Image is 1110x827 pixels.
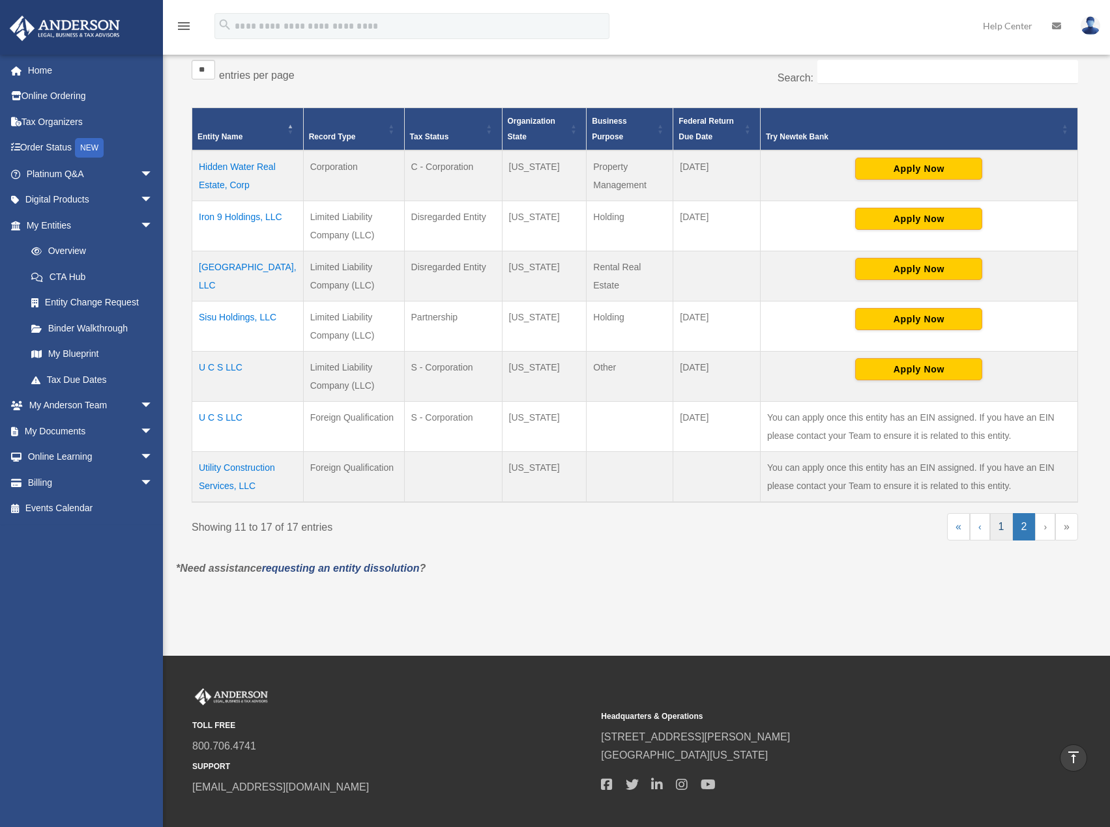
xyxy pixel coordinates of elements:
span: arrow_drop_down [140,393,166,419]
span: Federal Return Due Date [679,117,734,141]
a: My Anderson Teamarrow_drop_down [9,393,173,419]
td: Foreign Qualification [303,452,404,503]
td: U C S LLC [192,402,304,452]
span: Entity Name [197,132,242,141]
em: *Need assistance ? [176,563,426,574]
th: Business Purpose: Activate to sort [587,108,673,151]
td: Hidden Water Real Estate, Corp [192,150,304,201]
td: [US_STATE] [502,201,587,251]
a: My Blueprint [18,341,166,367]
a: Events Calendar [9,496,173,522]
small: SUPPORT [192,760,592,774]
span: Business Purpose [592,117,626,141]
a: Entity Change Request [18,290,166,316]
a: Online Ordering [9,83,173,109]
span: arrow_drop_down [140,444,166,471]
a: 1 [990,513,1013,540]
span: arrow_drop_down [140,418,166,445]
button: Apply Now [855,208,982,230]
small: TOLL FREE [192,719,592,733]
button: Apply Now [855,258,982,280]
td: Rental Real Estate [587,251,673,301]
img: Anderson Advisors Platinum Portal [192,688,270,705]
td: [GEOGRAPHIC_DATA], LLC [192,251,304,301]
td: C - Corporation [404,150,502,201]
a: Platinum Q&Aarrow_drop_down [9,161,173,187]
td: S - Corporation [404,352,502,402]
td: [US_STATE] [502,150,587,201]
td: Disregarded Entity [404,201,502,251]
a: menu [176,23,192,34]
td: Foreign Qualification [303,402,404,452]
a: vertical_align_top [1060,744,1087,772]
td: Utility Construction Services, LLC [192,452,304,503]
td: Holding [587,301,673,352]
a: Last [1055,513,1078,540]
th: Entity Name: Activate to invert sorting [192,108,304,151]
td: Disregarded Entity [404,251,502,301]
span: arrow_drop_down [140,187,166,214]
small: Headquarters & Operations [601,710,1000,723]
a: Tax Due Dates [18,367,166,393]
label: entries per page [219,70,295,81]
a: Billingarrow_drop_down [9,470,173,496]
label: Search: [778,72,813,83]
i: search [218,18,232,32]
span: Record Type [309,132,356,141]
span: Tax Status [410,132,449,141]
td: Limited Liability Company (LLC) [303,301,404,352]
td: You can apply once this entity has an EIN assigned. If you have an EIN please contact your Team t... [760,452,1077,503]
td: Corporation [303,150,404,201]
th: Record Type: Activate to sort [303,108,404,151]
td: U C S LLC [192,352,304,402]
button: Apply Now [855,358,982,380]
div: Try Newtek Bank [766,129,1058,145]
td: Other [587,352,673,402]
button: Apply Now [855,158,982,180]
td: You can apply once this entity has an EIN assigned. If you have an EIN please contact your Team t... [760,402,1077,452]
a: 800.706.4741 [192,740,256,751]
td: [US_STATE] [502,452,587,503]
a: Tax Organizers [9,109,173,135]
a: [STREET_ADDRESS][PERSON_NAME] [601,731,790,742]
td: S - Corporation [404,402,502,452]
td: Limited Liability Company (LLC) [303,201,404,251]
th: Tax Status: Activate to sort [404,108,502,151]
a: First [947,513,970,540]
a: Previous [970,513,990,540]
a: Next [1035,513,1055,540]
a: My Entitiesarrow_drop_down [9,212,166,238]
div: NEW [75,138,104,158]
a: Overview [18,238,160,264]
td: [DATE] [673,402,761,452]
td: [US_STATE] [502,402,587,452]
td: [US_STATE] [502,251,587,301]
td: Holding [587,201,673,251]
i: menu [176,18,192,34]
button: Apply Now [855,308,982,330]
td: [DATE] [673,201,761,251]
a: Home [9,57,173,83]
td: Iron 9 Holdings, LLC [192,201,304,251]
td: [US_STATE] [502,352,587,402]
td: Property Management [587,150,673,201]
span: arrow_drop_down [140,470,166,496]
a: Binder Walkthrough [18,315,166,341]
a: [GEOGRAPHIC_DATA][US_STATE] [601,750,768,761]
td: [DATE] [673,352,761,402]
td: Limited Liability Company (LLC) [303,352,404,402]
span: arrow_drop_down [140,212,166,239]
td: [DATE] [673,301,761,352]
img: User Pic [1081,16,1100,35]
th: Try Newtek Bank : Activate to sort [760,108,1077,151]
td: Partnership [404,301,502,352]
td: [US_STATE] [502,301,587,352]
a: 2 [1013,513,1036,540]
a: [EMAIL_ADDRESS][DOMAIN_NAME] [192,781,369,792]
a: Digital Productsarrow_drop_down [9,187,173,213]
th: Organization State: Activate to sort [502,108,587,151]
a: Online Learningarrow_drop_down [9,444,173,470]
span: arrow_drop_down [140,161,166,188]
th: Federal Return Due Date: Activate to sort [673,108,761,151]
